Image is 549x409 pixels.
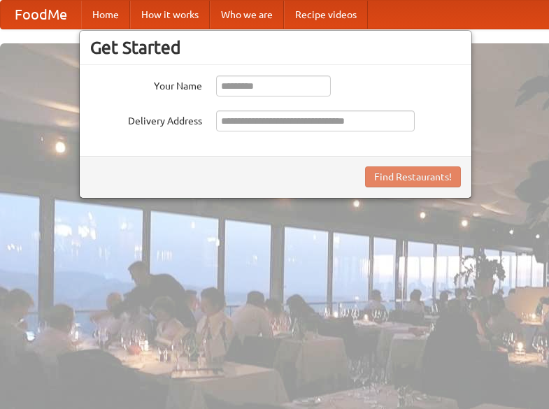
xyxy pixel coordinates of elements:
[90,110,202,128] label: Delivery Address
[365,166,461,187] button: Find Restaurants!
[284,1,368,29] a: Recipe videos
[210,1,284,29] a: Who we are
[1,1,81,29] a: FoodMe
[130,1,210,29] a: How it works
[81,1,130,29] a: Home
[90,76,202,93] label: Your Name
[90,37,461,58] h3: Get Started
